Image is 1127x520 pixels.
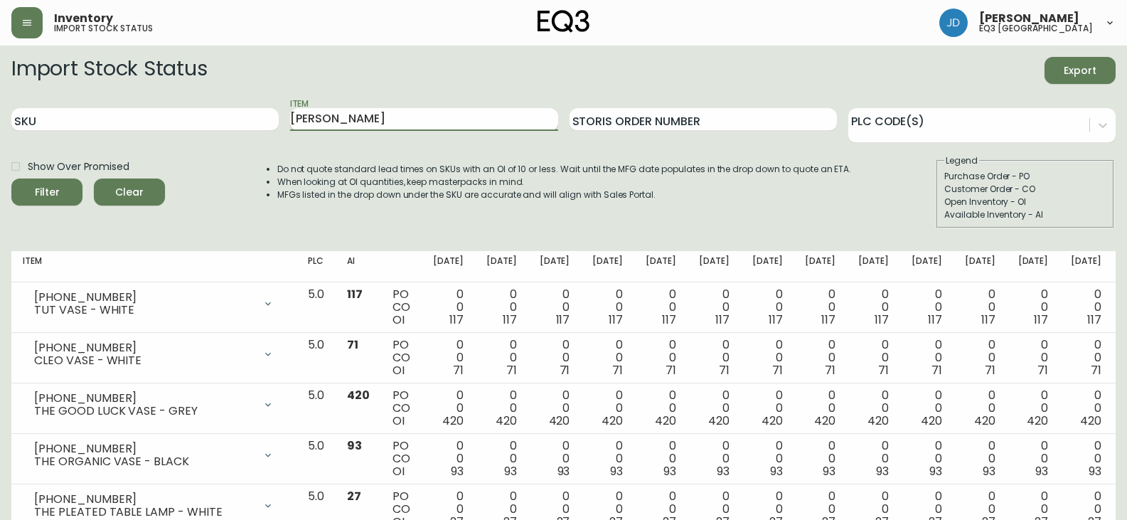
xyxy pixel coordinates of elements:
th: [DATE] [634,251,688,282]
div: 0 0 [592,389,623,428]
div: 0 0 [752,339,783,377]
div: 0 0 [592,440,623,478]
span: 93 [983,463,995,479]
th: [DATE] [741,251,794,282]
div: 0 0 [540,288,570,327]
div: 0 0 [486,389,517,428]
div: [PHONE_NUMBER] [34,291,254,304]
span: 420 [814,413,835,429]
th: AI [336,251,381,282]
td: 5.0 [297,282,336,333]
span: 420 [974,413,995,429]
td: 5.0 [297,434,336,484]
th: [DATE] [847,251,900,282]
span: 71 [719,362,730,378]
th: [DATE] [688,251,741,282]
span: OI [392,362,405,378]
span: OI [392,413,405,429]
th: [DATE] [794,251,847,282]
div: 0 0 [965,389,995,428]
div: CLEO VASE - WHITE [34,354,254,367]
div: 0 0 [433,288,464,327]
div: 0 0 [592,288,623,327]
span: 420 [762,413,783,429]
span: 93 [929,463,942,479]
span: 93 [504,463,517,479]
span: OI [392,463,405,479]
span: 71 [453,362,464,378]
div: 0 0 [433,440,464,478]
div: 0 0 [1018,389,1049,428]
div: 0 0 [805,440,835,478]
th: [DATE] [528,251,582,282]
span: 93 [347,437,362,454]
th: [DATE] [900,251,954,282]
span: 71 [666,362,676,378]
span: Inventory [54,13,113,24]
div: 0 0 [646,339,676,377]
span: 117 [981,312,995,328]
span: 420 [549,413,570,429]
th: Item [11,251,297,282]
td: 5.0 [297,333,336,383]
span: 93 [770,463,783,479]
div: 0 0 [965,339,995,377]
img: 7c567ac048721f22e158fd313f7f0981 [939,9,968,37]
div: 0 0 [858,288,889,327]
span: 71 [1037,362,1048,378]
legend: Legend [944,154,979,167]
div: 0 0 [912,339,942,377]
span: 420 [867,413,889,429]
div: [PHONE_NUMBER] [34,392,254,405]
div: [PHONE_NUMBER]TUT VASE - WHITE [23,288,285,319]
div: 0 0 [752,288,783,327]
span: 93 [663,463,676,479]
li: When looking at OI quantities, keep masterpacks in mind. [277,176,852,189]
th: [DATE] [1059,251,1113,282]
span: Show Over Promised [28,159,129,174]
div: 0 0 [433,389,464,428]
span: 117 [449,312,464,328]
span: Clear [105,184,154,201]
button: Clear [94,179,165,206]
th: [DATE] [422,251,475,282]
li: MFGs listed in the drop down under the SKU are accurate and will align with Sales Portal. [277,189,852,201]
div: Purchase Order - PO [944,170,1106,183]
span: 71 [506,362,517,378]
span: 71 [347,336,358,353]
div: [PHONE_NUMBER] [34,442,254,455]
div: 0 0 [1018,339,1049,377]
h2: Import Stock Status [11,57,207,84]
div: 0 0 [912,440,942,478]
button: Filter [11,179,82,206]
div: 0 0 [540,440,570,478]
div: 0 0 [646,389,676,428]
div: 0 0 [805,389,835,428]
div: PO CO [392,339,410,377]
div: 0 0 [486,288,517,327]
h5: import stock status [54,24,153,33]
div: 0 0 [1071,389,1101,428]
div: 0 0 [1018,440,1049,478]
div: 0 0 [965,288,995,327]
div: 0 0 [858,339,889,377]
span: OI [392,312,405,328]
span: 117 [347,286,363,302]
span: 420 [442,413,464,429]
div: 0 0 [699,339,730,377]
span: 420 [602,413,623,429]
div: 0 0 [646,288,676,327]
span: 71 [878,362,889,378]
span: 93 [610,463,623,479]
div: THE GOOD LUCK VASE - GREY [34,405,254,418]
span: 117 [1034,312,1048,328]
span: 71 [560,362,570,378]
th: [DATE] [581,251,634,282]
div: THE PLEATED TABLE LAMP - WHITE [34,506,254,519]
span: 117 [715,312,730,328]
div: PO CO [392,389,410,428]
div: 0 0 [912,389,942,428]
span: 71 [985,362,995,378]
span: 71 [772,362,783,378]
div: 0 0 [646,440,676,478]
